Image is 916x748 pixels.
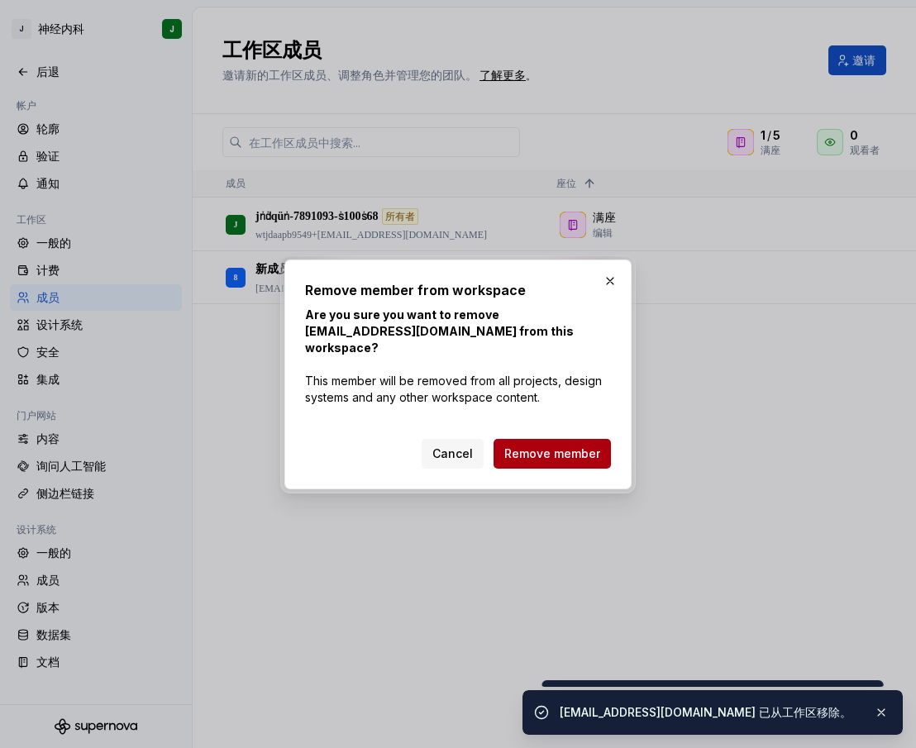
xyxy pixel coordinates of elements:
p: This member will be removed from all projects, design systems and any other workspace content. [305,307,611,406]
span: Cancel [432,445,473,462]
font: [EMAIL_ADDRESS][DOMAIN_NAME] 已从工作区移除。 [560,705,852,719]
b: Are you sure you want to remove [EMAIL_ADDRESS][DOMAIN_NAME] from this workspace? [305,307,574,355]
button: Cancel [422,439,484,469]
span: Remove member [504,445,600,462]
button: Remove member [494,439,611,469]
h2: Remove member from workspace [305,280,611,300]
